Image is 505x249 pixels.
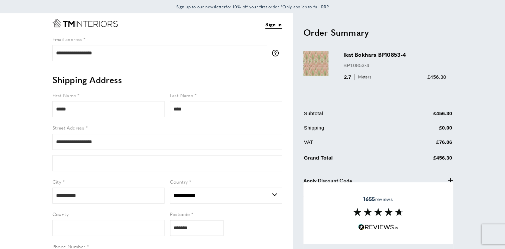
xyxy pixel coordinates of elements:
[272,50,282,56] button: More information
[170,92,193,98] span: Last Name
[52,74,282,86] h2: Shipping Address
[170,178,188,185] span: Country
[363,196,393,202] span: reviews
[265,20,282,29] a: Sign in
[358,224,398,230] img: Reviews.io 5 stars
[52,36,82,42] span: Email address
[304,124,394,137] td: Shipping
[176,3,226,10] a: Sign up to our newsletter
[343,61,446,69] p: BP10853-4
[170,211,190,217] span: Postcode
[52,178,61,185] span: City
[394,109,452,122] td: £456.30
[304,138,394,151] td: VAT
[303,26,453,38] h2: Order Summary
[303,51,328,76] img: Ikat Bokhara BP10853-4
[394,138,452,151] td: £76.06
[394,124,452,137] td: £0.00
[52,211,68,217] span: County
[354,74,373,80] span: Meters
[52,92,76,98] span: First Name
[176,4,329,10] span: for 10% off your first order *Only applies to full RRP
[304,153,394,167] td: Grand Total
[394,153,452,167] td: £456.30
[303,177,352,185] span: Apply Discount Code
[52,124,84,131] span: Street Address
[176,4,226,10] span: Sign up to our newsletter
[353,208,403,216] img: Reviews section
[52,19,118,27] a: Go to Home page
[363,195,375,203] strong: 1655
[304,109,394,122] td: Subtotal
[427,74,446,80] span: £456.30
[343,51,446,58] h3: Ikat Bokhara BP10853-4
[343,73,374,81] div: 2.7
